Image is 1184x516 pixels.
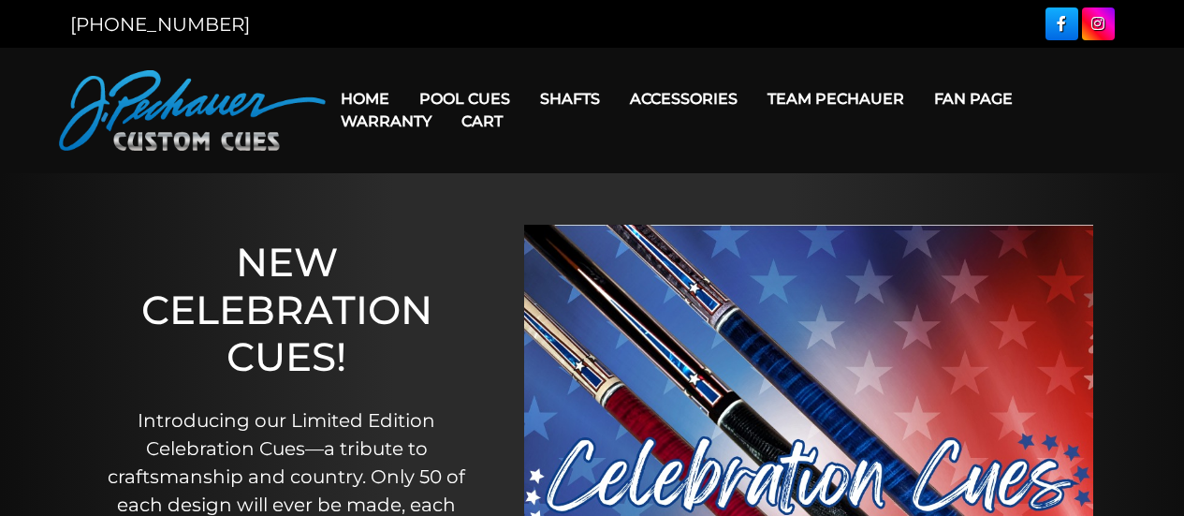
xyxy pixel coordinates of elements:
[446,97,518,145] a: Cart
[525,75,615,123] a: Shafts
[919,75,1028,123] a: Fan Page
[70,13,250,36] a: [PHONE_NUMBER]
[615,75,753,123] a: Accessories
[326,75,404,123] a: Home
[753,75,919,123] a: Team Pechauer
[404,75,525,123] a: Pool Cues
[98,239,475,380] h1: NEW CELEBRATION CUES!
[59,70,326,151] img: Pechauer Custom Cues
[326,97,446,145] a: Warranty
